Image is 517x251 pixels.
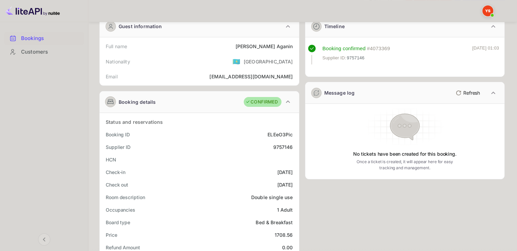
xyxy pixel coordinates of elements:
[268,131,293,138] div: ELEeO3Pic
[324,89,355,96] div: Message log
[251,194,293,201] div: Double single use
[347,55,364,61] span: 9757146
[106,181,128,188] div: Check out
[463,89,480,96] p: Refresh
[106,73,118,80] div: Email
[106,219,130,226] div: Board type
[106,206,135,213] div: Occupancies
[353,151,456,157] p: No tickets have been created for this booking.
[106,58,130,65] div: Nationality
[119,23,162,30] div: Guest information
[277,181,293,188] div: [DATE]
[232,55,240,67] span: United States
[351,159,458,171] p: Once a ticket is created, it will appear here for easy tracking and management.
[482,5,493,16] img: Yandex Support
[324,23,345,30] div: Timeline
[367,45,390,53] div: # 4073369
[4,45,84,58] a: Customers
[245,99,278,105] div: CONFIRMED
[4,45,84,59] div: Customers
[106,143,131,151] div: Supplier ID
[209,73,293,80] div: [EMAIL_ADDRESS][DOMAIN_NAME]
[21,35,81,42] div: Bookings
[106,156,116,163] div: HCN
[106,118,163,125] div: Status and reservations
[452,88,483,98] button: Refresh
[323,45,366,53] div: Booking confirmed
[38,233,50,246] button: Collapse navigation
[106,43,127,50] div: Full name
[106,231,117,238] div: Price
[277,169,293,176] div: [DATE]
[106,194,145,201] div: Room description
[106,244,140,251] div: Refund Amount
[235,43,293,50] div: [PERSON_NAME] Aganin
[4,32,84,44] a: Bookings
[106,131,130,138] div: Booking ID
[273,143,293,151] div: 9757146
[244,58,293,65] div: [GEOGRAPHIC_DATA]
[5,5,60,16] img: LiteAPI logo
[119,98,156,105] div: Booking details
[256,219,293,226] div: Bed & Breakfast
[277,206,293,213] div: 1 Adult
[323,55,346,61] span: Supplier ID:
[472,45,499,64] div: [DATE] 01:03
[21,48,81,56] div: Customers
[274,231,293,238] div: 1708.56
[282,244,293,251] div: 0.00
[106,169,125,176] div: Check-in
